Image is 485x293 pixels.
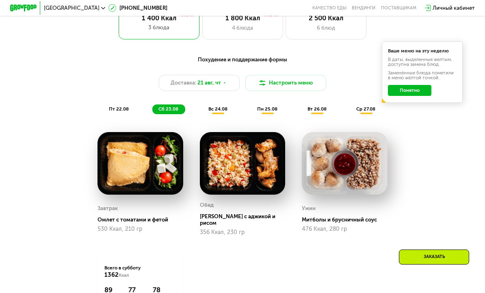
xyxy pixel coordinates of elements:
[209,24,276,32] div: 4 блюда
[104,271,119,278] span: 1362
[200,229,285,236] div: 356 Ккал, 230 гр
[97,226,183,232] div: 530 Ккал, 210 гр
[197,79,221,87] span: 21 авг, чт
[388,71,457,80] div: Заменённые блюда пометили в меню жёлтой точкой.
[108,4,167,12] a: [PHONE_NUMBER]
[109,106,129,112] span: пт 22.08
[352,5,375,11] a: Вендинги
[126,24,193,32] div: 3 блюда
[302,226,387,232] div: 476 Ккал, 280 гр
[245,75,326,91] button: Настроить меню
[381,5,416,11] div: поставщикам
[302,217,392,224] div: Митболы и брусничный соус
[200,213,290,227] div: [PERSON_NAME] с аджикой и рисом
[302,204,316,214] div: Ужин
[388,49,457,54] div: Ваше меню на эту неделю
[209,14,276,22] div: 1 800 Ккал
[44,5,100,11] span: [GEOGRAPHIC_DATA]
[104,265,176,279] div: Всего в субботу
[171,79,196,87] span: Доставка:
[433,4,475,12] div: Личный кабинет
[257,106,277,112] span: пн 25.08
[43,56,442,64] div: Похудение и поддержание формы
[293,14,359,22] div: 2 500 Ккал
[97,217,188,224] div: Омлет с томатами и фетой
[399,250,469,265] div: Заказать
[119,272,129,278] span: Ккал
[312,5,346,11] a: Качество еды
[126,14,193,22] div: 1 400 Ккал
[307,106,327,112] span: вт 26.08
[293,24,359,32] div: 6 блюд
[158,106,178,112] span: сб 23.08
[388,85,431,96] button: Понятно
[388,57,457,67] div: В даты, выделенные желтым, доступна замена блюд.
[356,106,375,112] span: ср 27.08
[97,204,118,214] div: Завтрак
[200,200,214,211] div: Обед
[208,106,227,112] span: вс 24.08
